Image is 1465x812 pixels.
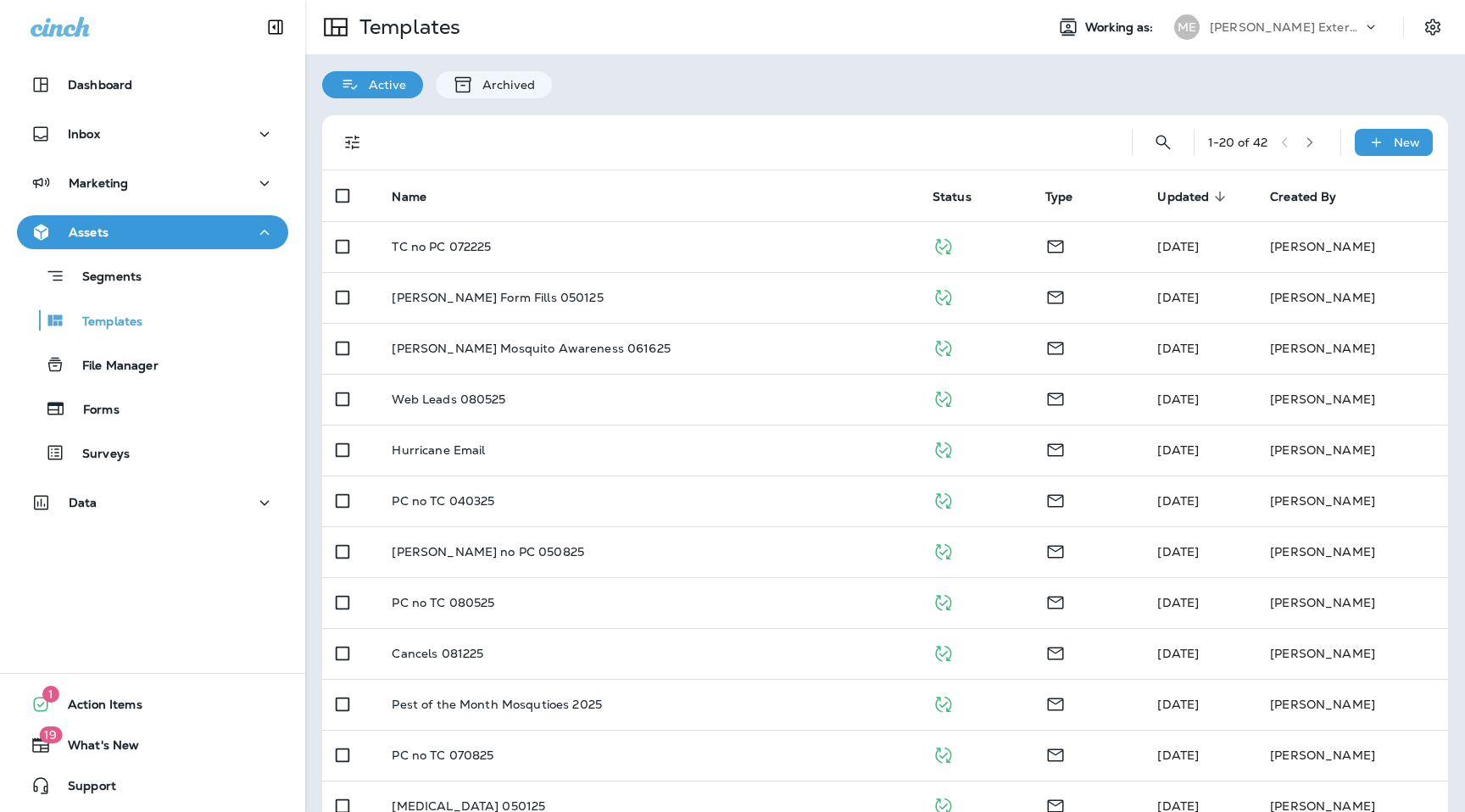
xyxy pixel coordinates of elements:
[17,215,288,249] button: Assets
[17,258,288,294] button: Segments
[66,403,120,419] p: Forms
[17,435,288,470] button: Surveys
[65,359,159,375] p: File Manager
[51,779,116,799] span: Support
[17,166,288,200] button: Marketing
[1418,12,1448,42] button: Settings
[51,698,142,718] span: Action Items
[1394,136,1420,149] p: New
[17,347,288,382] button: File Manager
[65,447,130,463] p: Surveys
[252,10,299,44] button: Collapse Sidebar
[17,68,288,102] button: Dashboard
[69,496,97,509] p: Data
[39,726,62,743] span: 19
[1085,20,1157,35] span: Working as:
[65,314,142,331] p: Templates
[68,127,100,141] p: Inbox
[17,391,288,426] button: Forms
[17,486,288,520] button: Data
[1174,14,1200,40] div: ME
[17,769,288,803] button: Support
[17,303,288,338] button: Templates
[68,78,132,92] p: Dashboard
[65,270,142,286] p: Segments
[353,14,460,40] p: Templates
[17,687,288,721] button: 1Action Items
[69,176,128,190] p: Marketing
[17,117,288,151] button: Inbox
[17,728,288,762] button: 19What's New
[69,225,109,239] p: Assets
[51,738,139,759] span: What's New
[1210,20,1362,34] p: [PERSON_NAME] Exterminating
[42,686,59,703] span: 1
